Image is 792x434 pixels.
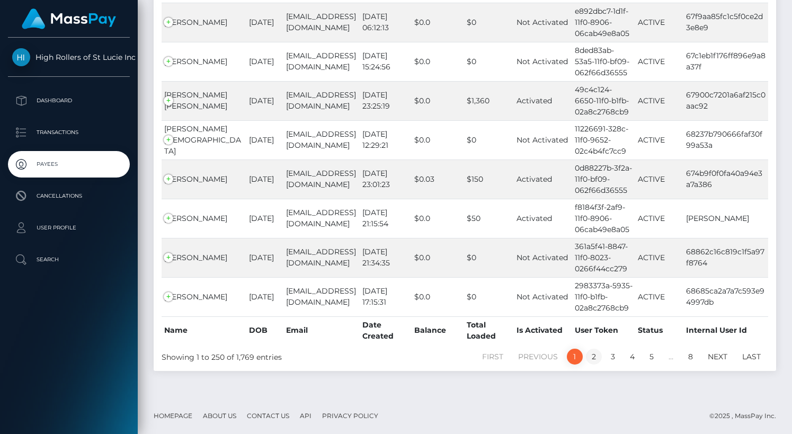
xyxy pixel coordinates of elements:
[514,81,572,120] td: Activated
[199,408,241,424] a: About Us
[683,120,768,160] td: 68237b790666faf30f99a53a
[514,238,572,277] td: Not Activated
[624,349,640,365] a: 4
[246,238,283,277] td: [DATE]
[635,42,683,81] td: ACTIVE
[412,277,464,316] td: $0.0
[635,120,683,160] td: ACTIVE
[360,277,412,316] td: [DATE] 17:15:31
[682,349,699,365] a: 8
[412,199,464,238] td: $0.0
[683,160,768,199] td: 674b9f0f0fa40a94e3a7a386
[22,8,116,29] img: MassPay Logo
[246,316,283,344] th: DOB
[162,348,405,363] div: Showing 1 to 250 of 1,769 entries
[572,199,635,238] td: f8184f3f-2af9-11f0-8906-06cab49e8a05
[8,215,130,241] a: User Profile
[283,199,360,238] td: [EMAIL_ADDRESS][DOMAIN_NAME]
[246,42,283,81] td: [DATE]
[572,277,635,316] td: 2983373a-5935-11f0-b1fb-02a8c2768cb9
[635,160,683,199] td: ACTIVE
[572,3,635,42] td: e892dbc7-1d1f-11f0-8906-06cab49e8a05
[683,3,768,42] td: 67f9aa85fc1c5f0ce2d3e8e9
[572,238,635,277] td: 361a5f41-8847-11f0-8023-0266f44cc279
[283,160,360,199] td: [EMAIL_ADDRESS][DOMAIN_NAME]
[283,3,360,42] td: [EMAIL_ADDRESS][DOMAIN_NAME]
[464,42,514,81] td: $0
[412,3,464,42] td: $0.0
[572,120,635,160] td: 11226691-328c-11f0-9652-02c4b4fc7cc9
[246,120,283,160] td: [DATE]
[702,349,733,365] a: Next
[635,3,683,42] td: ACTIVE
[246,3,283,42] td: [DATE]
[360,81,412,120] td: [DATE] 23:25:19
[8,119,130,146] a: Transactions
[683,316,768,344] th: Internal User Id
[514,3,572,42] td: Not Activated
[412,120,464,160] td: $0.0
[283,277,360,316] td: [EMAIL_ADDRESS][DOMAIN_NAME]
[635,316,683,344] th: Status
[8,87,130,114] a: Dashboard
[246,81,283,120] td: [DATE]
[162,238,246,277] td: [PERSON_NAME]
[572,42,635,81] td: 8ded83ab-53a5-11f0-bf09-062f66d36555
[464,3,514,42] td: $0
[683,277,768,316] td: 68685ca2a7a7c593e94997db
[412,160,464,199] td: $0.03
[8,246,130,273] a: Search
[586,349,602,365] a: 2
[283,316,360,344] th: Email
[635,81,683,120] td: ACTIVE
[514,199,572,238] td: Activated
[464,277,514,316] td: $0
[464,199,514,238] td: $50
[12,252,126,268] p: Search
[412,42,464,81] td: $0.0
[464,81,514,120] td: $1,360
[8,183,130,209] a: Cancellations
[283,81,360,120] td: [EMAIL_ADDRESS][DOMAIN_NAME]
[514,277,572,316] td: Not Activated
[360,316,412,344] th: Date Created
[162,120,246,160] td: [PERSON_NAME][DEMOGRAPHIC_DATA]
[514,160,572,199] td: Activated
[683,81,768,120] td: 67900c7201a6af215c0aac92
[464,238,514,277] td: $0
[464,120,514,160] td: $0
[360,3,412,42] td: [DATE] 06:12:13
[412,316,464,344] th: Balance
[8,52,130,62] span: High Rollers of St Lucie Inc
[149,408,197,424] a: Homepage
[635,238,683,277] td: ACTIVE
[318,408,382,424] a: Privacy Policy
[360,42,412,81] td: [DATE] 15:24:56
[360,238,412,277] td: [DATE] 21:34:35
[296,408,316,424] a: API
[567,349,583,365] a: 1
[514,120,572,160] td: Not Activated
[162,277,246,316] td: [PERSON_NAME]
[12,188,126,204] p: Cancellations
[162,81,246,120] td: [PERSON_NAME] [PERSON_NAME]
[736,349,767,365] a: Last
[283,42,360,81] td: [EMAIL_ADDRESS][DOMAIN_NAME]
[514,42,572,81] td: Not Activated
[12,125,126,140] p: Transactions
[683,238,768,277] td: 68862c16c819c1f5a97f8764
[243,408,293,424] a: Contact Us
[572,81,635,120] td: 49c4c124-6650-11f0-b1fb-02a8c2768cb9
[360,199,412,238] td: [DATE] 21:15:54
[162,3,246,42] td: [PERSON_NAME]
[246,160,283,199] td: [DATE]
[12,93,126,109] p: Dashboard
[12,220,126,236] p: User Profile
[246,199,283,238] td: [DATE]
[246,277,283,316] td: [DATE]
[635,199,683,238] td: ACTIVE
[8,151,130,178] a: Payees
[360,120,412,160] td: [DATE] 12:29:21
[464,316,514,344] th: Total Loaded
[412,238,464,277] td: $0.0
